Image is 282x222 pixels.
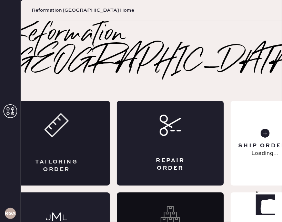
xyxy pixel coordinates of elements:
h3: RGA [5,211,16,216]
p: Loading... [252,149,279,158]
div: Repair Order [144,157,196,172]
span: Reformation [GEOGRAPHIC_DATA] Home [32,7,134,14]
div: Tailoring Order [31,158,82,173]
iframe: Front Chat [249,191,279,221]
